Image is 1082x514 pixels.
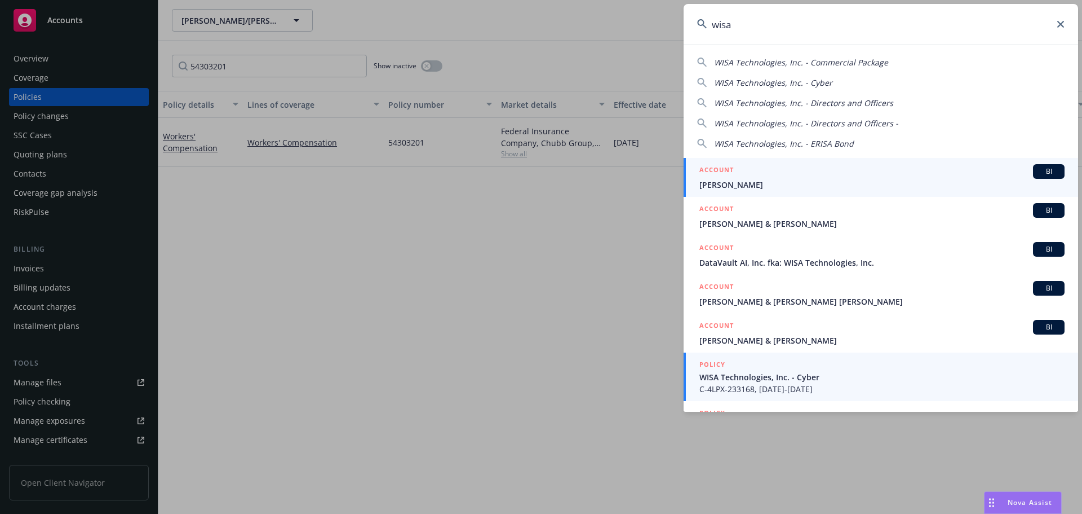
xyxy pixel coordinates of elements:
h5: POLICY [699,407,725,419]
span: WISA Technologies, Inc. - Cyber [714,77,832,88]
h5: ACCOUNT [699,242,734,256]
span: [PERSON_NAME] [699,179,1065,191]
input: Search... [684,4,1078,45]
a: ACCOUNTBIDataVault AI, Inc. fka: WISA Technologies, Inc. [684,236,1078,275]
a: ACCOUNTBI[PERSON_NAME] & [PERSON_NAME] [PERSON_NAME] [684,275,1078,314]
a: ACCOUNTBI[PERSON_NAME] & [PERSON_NAME] [684,314,1078,353]
h5: ACCOUNT [699,164,734,178]
span: WISA Technologies, Inc. - ERISA Bond [714,138,854,149]
span: WISA Technologies, Inc. - Directors and Officers - [714,118,898,129]
span: BI [1037,166,1060,177]
a: POLICY [684,401,1078,450]
span: WISA Technologies, Inc. - Cyber [699,371,1065,383]
span: BI [1037,205,1060,216]
h5: ACCOUNT [699,203,734,217]
span: [PERSON_NAME] & [PERSON_NAME] [PERSON_NAME] [699,296,1065,307]
a: ACCOUNTBI[PERSON_NAME] [684,158,1078,197]
span: WISA Technologies, Inc. - Directors and Officers [714,98,893,108]
div: Drag to move [985,492,999,513]
span: DataVault AI, Inc. fka: WISA Technologies, Inc. [699,257,1065,269]
h5: ACCOUNT [699,320,734,333]
button: Nova Assist [984,491,1062,514]
span: BI [1037,322,1060,332]
a: POLICYWISA Technologies, Inc. - CyberC-4LPX-233168, [DATE]-[DATE] [684,353,1078,401]
span: Nova Assist [1008,498,1052,507]
span: BI [1037,244,1060,254]
span: C-4LPX-233168, [DATE]-[DATE] [699,383,1065,395]
span: [PERSON_NAME] & [PERSON_NAME] [699,218,1065,230]
h5: POLICY [699,359,725,370]
h5: ACCOUNT [699,281,734,295]
span: WISA Technologies, Inc. - Commercial Package [714,57,888,68]
span: BI [1037,283,1060,293]
a: ACCOUNTBI[PERSON_NAME] & [PERSON_NAME] [684,197,1078,236]
span: [PERSON_NAME] & [PERSON_NAME] [699,335,1065,346]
